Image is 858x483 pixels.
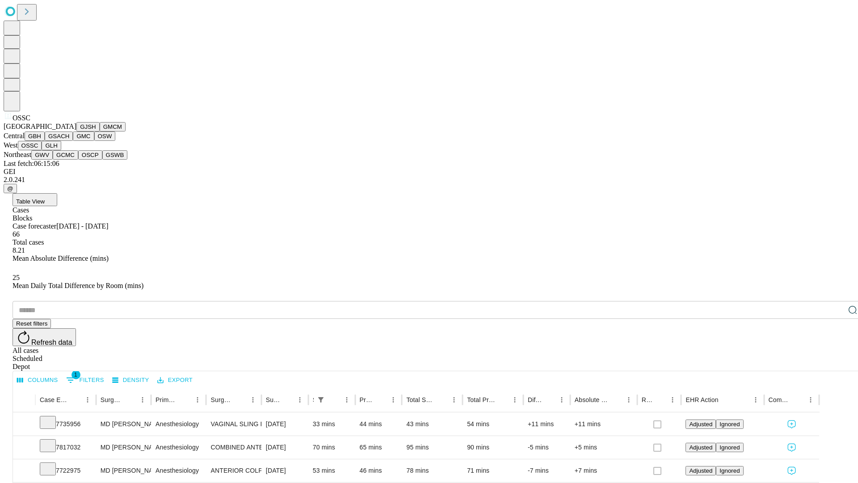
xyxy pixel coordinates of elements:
div: Anesthesiology [156,436,202,459]
div: [DATE] [266,459,304,482]
button: Sort [435,394,448,406]
span: Reset filters [16,320,47,327]
div: Comments [769,396,791,403]
span: Mean Absolute Difference (mins) [13,254,109,262]
button: Export [155,373,195,387]
button: Sort [654,394,666,406]
span: Mean Daily Total Difference by Room (mins) [13,282,143,289]
div: Anesthesiology [156,413,202,436]
button: Adjusted [686,466,716,475]
span: Adjusted [689,421,712,428]
button: Adjusted [686,419,716,429]
button: GLH [42,141,61,150]
div: 71 mins [467,459,519,482]
div: Surgery Date [266,396,280,403]
div: 95 mins [406,436,458,459]
div: Absolute Difference [575,396,609,403]
button: GMC [73,131,94,141]
div: [DATE] [266,413,304,436]
button: Sort [179,394,191,406]
button: Menu [804,394,817,406]
span: Table View [16,198,45,205]
div: Surgery Name [210,396,233,403]
div: Surgeon Name [101,396,123,403]
button: Table View [13,193,57,206]
span: Refresh data [31,339,72,346]
button: GJSH [76,122,100,131]
button: Ignored [716,443,743,452]
button: Show filters [64,373,106,387]
button: Refresh data [13,328,76,346]
button: Sort [281,394,294,406]
button: OSCP [78,150,102,160]
span: OSSC [13,114,30,122]
div: EHR Action [686,396,718,403]
button: Ignored [716,419,743,429]
div: Predicted In Room Duration [360,396,374,403]
div: 46 mins [360,459,398,482]
button: Sort [543,394,555,406]
div: 1 active filter [315,394,327,406]
div: 53 mins [313,459,351,482]
button: Ignored [716,466,743,475]
div: +11 mins [575,413,633,436]
div: 90 mins [467,436,519,459]
button: GSACH [45,131,73,141]
div: MD [PERSON_NAME] [101,459,147,482]
button: Sort [496,394,509,406]
span: 1 [71,370,80,379]
div: 43 mins [406,413,458,436]
div: MD [PERSON_NAME] [101,413,147,436]
div: VAGINAL SLING PROCEDURE FOR [MEDICAL_DATA] [210,413,257,436]
button: Density [110,373,151,387]
div: Resolved in EHR [642,396,653,403]
div: +11 mins [528,413,566,436]
div: ANTERIOR COLPORRAPHY, [MEDICAL_DATA], CYSTO [210,459,257,482]
button: GWV [31,150,53,160]
button: Expand [17,440,31,456]
div: 44 mins [360,413,398,436]
span: 8.21 [13,246,25,254]
div: Primary Service [156,396,178,403]
button: Menu [247,394,259,406]
span: 66 [13,230,20,238]
button: Menu [749,394,762,406]
span: 25 [13,274,20,281]
button: Menu [136,394,149,406]
button: Menu [341,394,353,406]
button: OSSC [18,141,42,150]
button: Sort [69,394,81,406]
button: @ [4,184,17,193]
button: Expand [17,417,31,432]
span: West [4,141,18,149]
div: 7722975 [40,459,92,482]
button: Menu [666,394,679,406]
button: Sort [328,394,341,406]
span: [DATE] - [DATE] [56,222,108,230]
div: -7 mins [528,459,566,482]
div: 2.0.241 [4,176,854,184]
button: Menu [622,394,635,406]
button: Menu [448,394,460,406]
span: Case forecaster [13,222,56,230]
div: 33 mins [313,413,351,436]
button: Sort [719,394,732,406]
div: +7 mins [575,459,633,482]
span: Central [4,132,25,140]
span: Ignored [719,467,740,474]
div: 70 mins [313,436,351,459]
div: 7735956 [40,413,92,436]
button: GCMC [53,150,78,160]
div: MD [PERSON_NAME] [101,436,147,459]
span: Adjusted [689,444,712,451]
span: Ignored [719,421,740,428]
div: Total Predicted Duration [467,396,495,403]
div: Scheduled In Room Duration [313,396,314,403]
span: @ [7,185,13,192]
button: Sort [234,394,247,406]
button: OSW [94,131,116,141]
button: Show filters [315,394,327,406]
div: -5 mins [528,436,566,459]
div: Case Epic Id [40,396,68,403]
button: Sort [124,394,136,406]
